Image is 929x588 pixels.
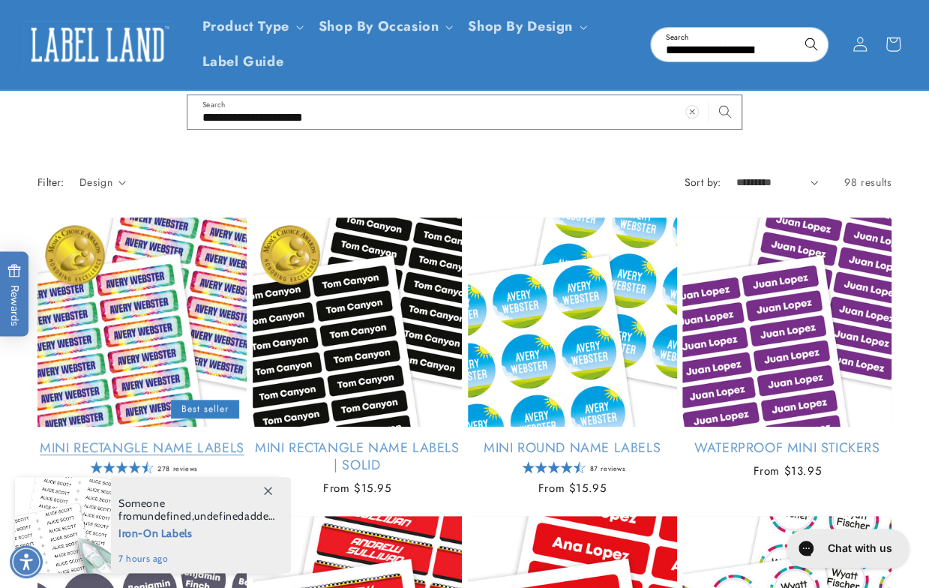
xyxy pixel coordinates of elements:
span: Someone from , added this product to their cart. [118,497,275,523]
a: Product Type [202,16,289,36]
summary: Design (0 selected) [79,175,126,190]
span: Label Guide [202,53,284,70]
button: Clear search term [762,28,795,61]
a: Mini Rectangle Name Labels | Solid [253,439,462,475]
h2: Filter: [37,175,64,190]
summary: Product Type [193,9,310,44]
a: Waterproof Mini Stickers [682,439,892,457]
span: undefined [194,509,244,523]
span: 7 hours ago [118,552,275,565]
div: Accessibility Menu [10,545,43,578]
summary: Shop By Occasion [310,9,460,44]
a: Label Land [17,16,178,73]
label: Sort by: [684,175,721,190]
a: Mini Rectangle Name Labels [37,439,247,457]
iframe: Gorgias live chat messenger [779,523,914,573]
a: Label Guide [193,44,293,79]
button: Search [795,28,828,61]
span: Iron-On Labels [118,523,275,541]
span: 98 results [844,175,892,190]
summary: Shop By Design [459,9,592,44]
span: Shop By Occasion [319,18,439,35]
span: Design [79,175,112,190]
span: undefined [142,509,191,523]
a: Shop By Design [468,16,572,36]
span: Rewards [7,264,22,326]
button: Clear search term [676,95,709,128]
a: Mini Round Name Labels [468,439,677,457]
img: Label Land [22,21,172,67]
button: Search [709,95,742,128]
